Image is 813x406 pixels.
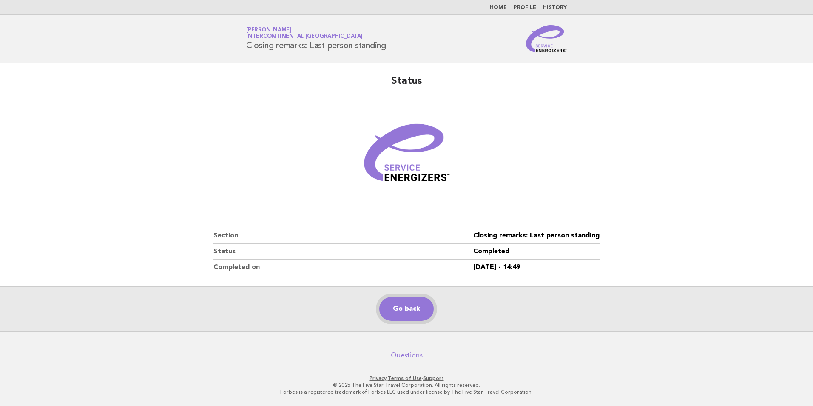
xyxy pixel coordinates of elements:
a: History [543,5,567,10]
img: Service Energizers [526,25,567,52]
p: © 2025 The Five Star Travel Corporation. All rights reserved. [146,382,667,389]
p: · · [146,375,667,382]
a: Profile [514,5,536,10]
a: Go back [379,297,434,321]
dt: Completed on [213,260,473,275]
a: Terms of Use [388,375,422,381]
dd: Completed [473,244,600,260]
a: Home [490,5,507,10]
span: InterContinental [GEOGRAPHIC_DATA] [246,34,363,40]
dd: Closing remarks: Last person standing [473,228,600,244]
dt: Section [213,228,473,244]
dd: [DATE] - 14:49 [473,260,600,275]
h1: Closing remarks: Last person standing [246,28,386,50]
h2: Status [213,74,600,95]
img: Verified [355,106,458,208]
a: Support [423,375,444,381]
dt: Status [213,244,473,260]
a: Privacy [370,375,387,381]
a: Questions [391,351,423,360]
a: [PERSON_NAME]InterContinental [GEOGRAPHIC_DATA] [246,27,363,39]
p: Forbes is a registered trademark of Forbes LLC used under license by The Five Star Travel Corpora... [146,389,667,395]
